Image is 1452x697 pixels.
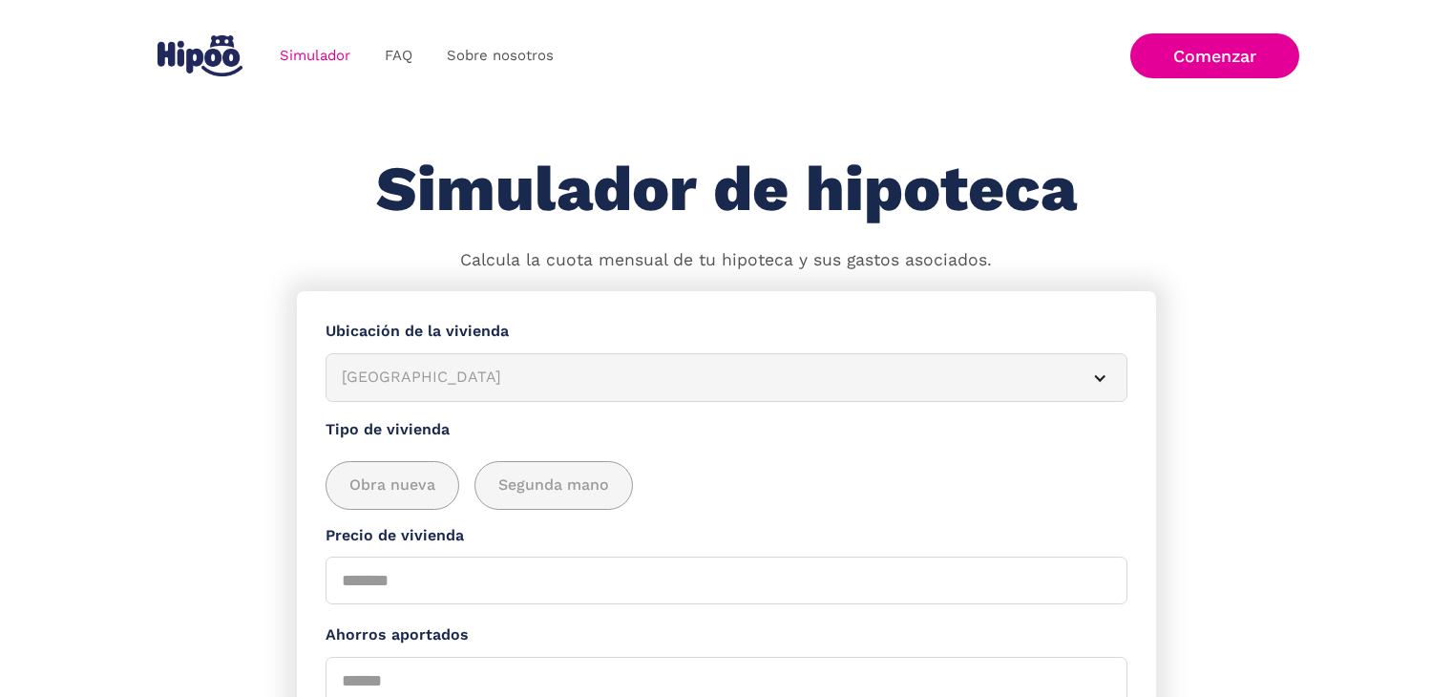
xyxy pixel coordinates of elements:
div: add_description_here [326,461,1127,510]
span: Obra nueva [349,474,435,497]
div: [GEOGRAPHIC_DATA] [342,366,1065,390]
label: Tipo de vivienda [326,418,1127,442]
label: Ubicación de la vivienda [326,320,1127,344]
span: Segunda mano [498,474,609,497]
p: Calcula la cuota mensual de tu hipoteca y sus gastos asociados. [460,248,992,273]
a: home [154,28,247,84]
a: Sobre nosotros [430,37,571,74]
a: Comenzar [1130,33,1299,78]
a: Simulador [263,37,368,74]
label: Precio de vivienda [326,524,1127,548]
a: FAQ [368,37,430,74]
article: [GEOGRAPHIC_DATA] [326,353,1127,402]
h1: Simulador de hipoteca [376,155,1077,224]
label: Ahorros aportados [326,623,1127,647]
